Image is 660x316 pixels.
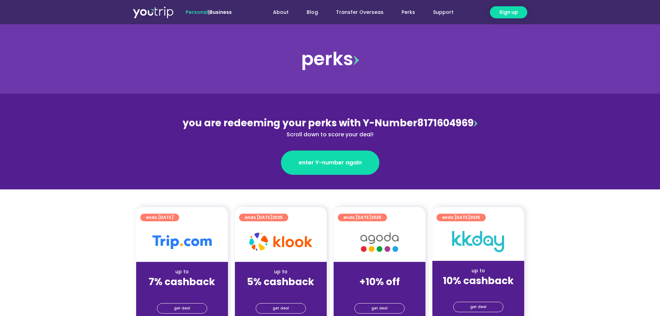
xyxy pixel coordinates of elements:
a: Transfer Overseas [327,6,393,19]
a: get deal [354,303,405,314]
span: you are redeeming your perks with Y-Number [183,116,417,130]
div: up to [142,268,222,275]
a: Blog [298,6,327,19]
a: ends [DATE] [140,214,179,221]
div: (for stays only) [142,288,222,296]
a: Sign up [490,6,527,18]
strong: 7% cashback [149,275,215,289]
div: (for stays only) [438,287,519,294]
strong: 5% cashback [247,275,314,289]
a: Support [424,6,463,19]
span: 2025 [272,214,283,220]
nav: Menu [250,6,463,19]
a: Business [210,9,232,16]
span: enter Y-number again [299,159,362,167]
span: get deal [273,304,289,313]
a: About [264,6,298,19]
strong: +10% off [359,275,400,289]
span: get deal [371,304,388,313]
span: Sign up [499,9,518,16]
a: get deal [157,303,207,314]
div: up to [438,267,519,274]
div: 8171604969 [180,116,481,139]
span: 2025 [470,214,480,220]
span: ends [DATE] [146,214,174,221]
a: get deal [256,303,306,314]
a: Perks [393,6,424,19]
span: Personal [186,9,208,16]
a: ends [DATE]2025 [239,214,288,221]
span: get deal [174,304,190,313]
strong: 10% cashback [443,274,514,288]
a: enter Y-number again [281,151,379,175]
div: Scroll down to score your deal! [180,130,481,139]
span: | [186,9,232,16]
span: get deal [470,302,486,312]
div: up to [240,268,321,275]
a: ends [DATE]2025 [437,214,486,221]
span: ends [DATE] [245,214,283,221]
a: get deal [453,302,503,312]
span: ends [DATE] [442,214,480,221]
span: ends [DATE] [343,214,381,221]
div: (for stays only) [339,288,420,296]
a: ends [DATE]2025 [338,214,387,221]
span: up to [373,268,386,275]
div: (for stays only) [240,288,321,296]
span: 2025 [371,214,381,220]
